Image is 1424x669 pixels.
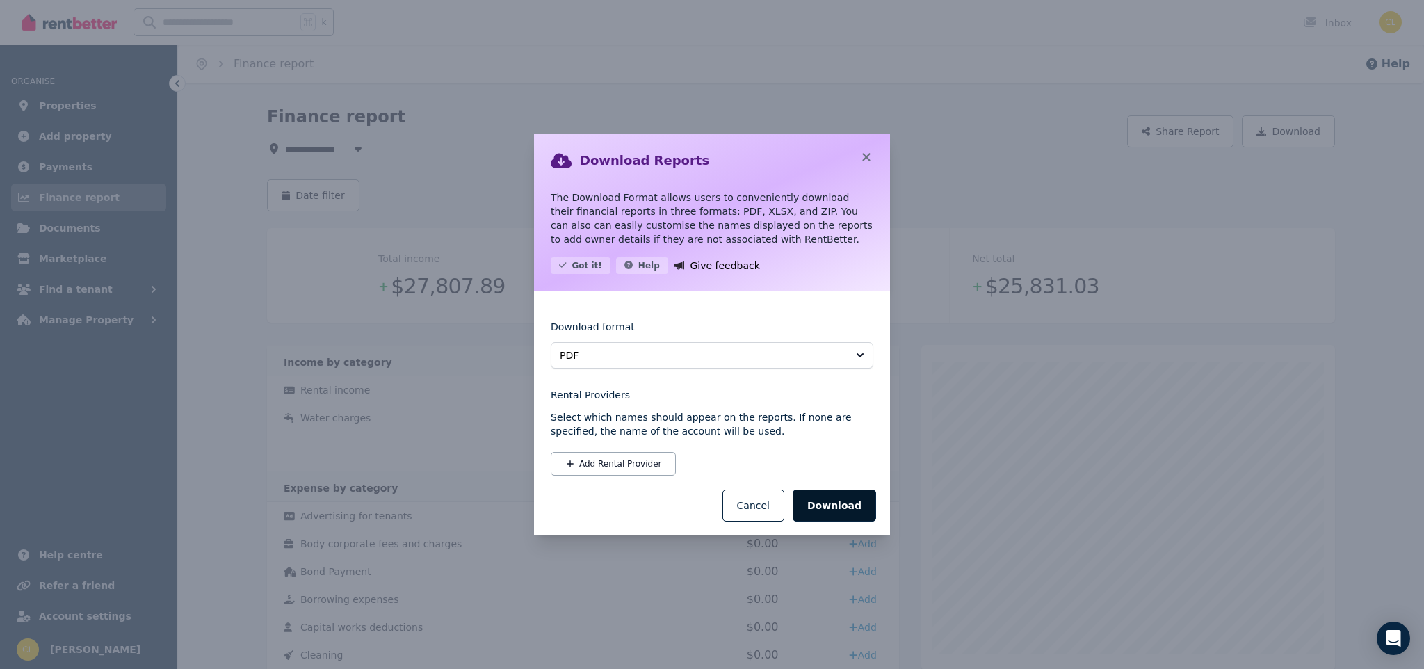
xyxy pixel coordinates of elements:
h2: Download Reports [580,151,709,170]
p: Select which names should appear on the reports. If none are specified, the name of the account w... [551,410,873,438]
span: PDF [560,348,845,362]
label: Download format [551,320,635,342]
button: Cancel [722,490,784,522]
button: Help [616,257,668,274]
button: Got it! [551,257,610,274]
div: Open Intercom Messenger [1377,622,1410,655]
button: PDF [551,342,873,369]
button: Add Rental Provider [551,452,676,476]
legend: Rental Providers [551,388,873,402]
p: The Download Format allows users to conveniently download their financial reports in three format... [551,191,873,246]
a: Give feedback [674,257,760,274]
button: Download [793,490,876,522]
